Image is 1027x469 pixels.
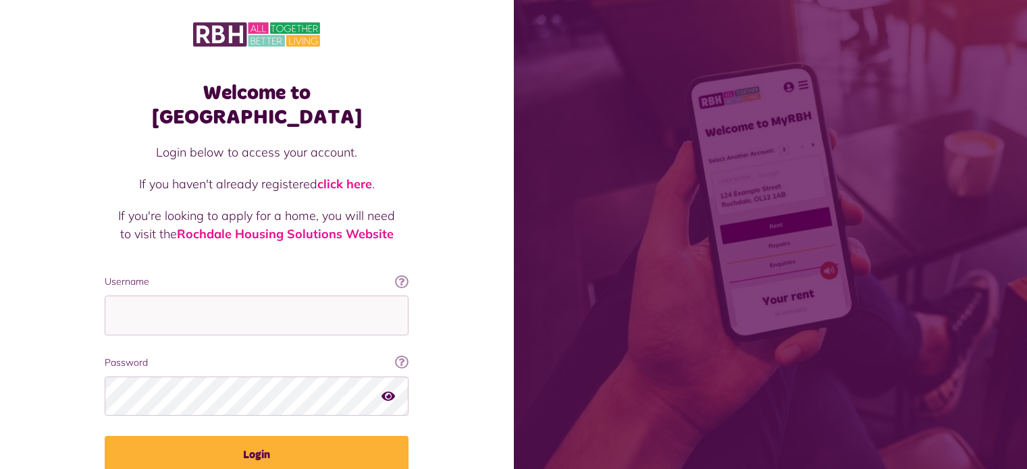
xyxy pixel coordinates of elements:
[105,356,409,370] label: Password
[118,175,395,193] p: If you haven't already registered .
[317,176,372,192] a: click here
[118,206,395,243] p: If you're looking to apply for a home, you will need to visit the
[118,143,395,161] p: Login below to access your account.
[105,275,409,289] label: Username
[193,20,320,49] img: MyRBH
[177,226,394,242] a: Rochdale Housing Solutions Website
[105,81,409,130] h1: Welcome to [GEOGRAPHIC_DATA]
